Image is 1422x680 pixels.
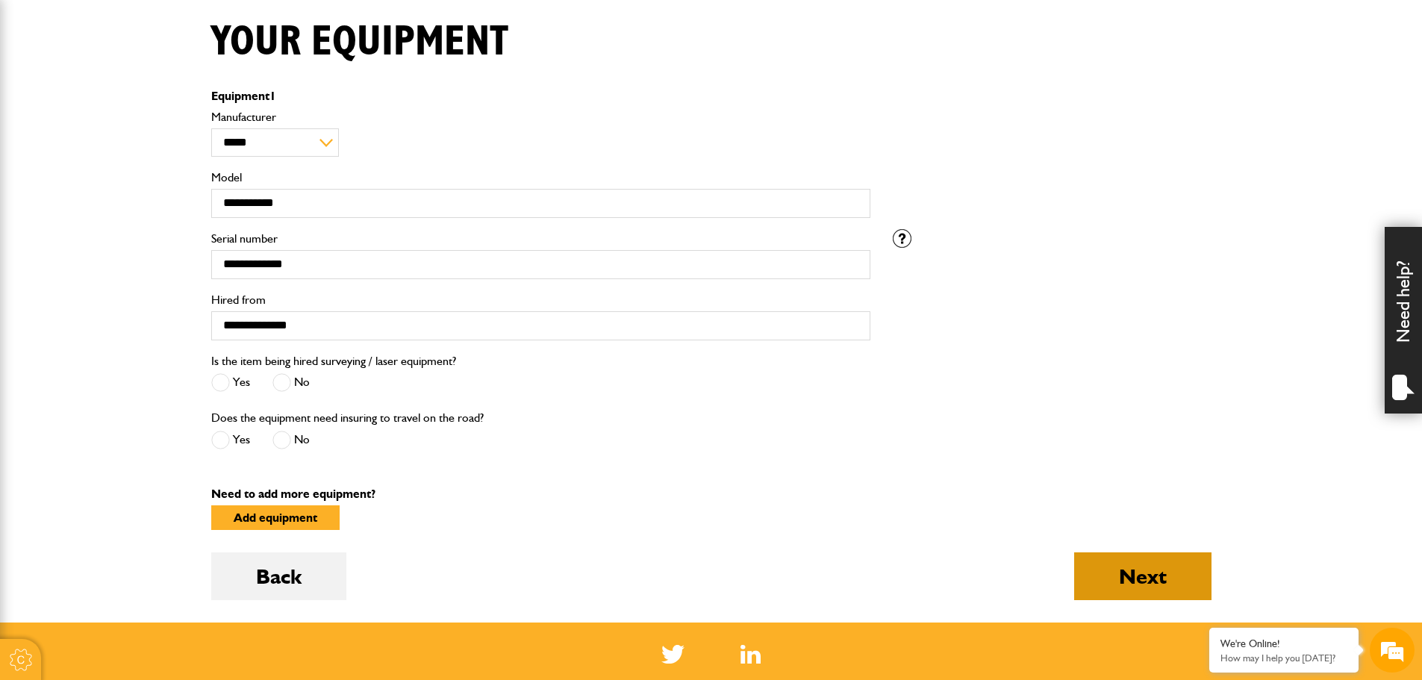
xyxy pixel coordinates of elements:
[1220,652,1347,664] p: How may I help you today?
[78,84,251,103] div: Chat with us now
[19,138,272,171] input: Enter your last name
[211,505,340,530] button: Add equipment
[19,226,272,259] input: Enter your phone number
[211,431,250,449] label: Yes
[211,355,456,367] label: Is the item being hired surveying / laser equipment?
[211,233,870,245] label: Serial number
[211,552,346,600] button: Back
[740,645,761,664] a: LinkedIn
[1385,227,1422,414] div: Need help?
[272,373,310,392] label: No
[19,270,272,447] textarea: Type your message and hit 'Enter'
[211,17,508,67] h1: Your equipment
[25,83,63,104] img: d_20077148190_company_1631870298795_20077148190
[269,89,276,103] span: 1
[245,7,281,43] div: Minimize live chat window
[211,90,870,102] p: Equipment
[211,373,250,392] label: Yes
[272,431,310,449] label: No
[211,172,870,184] label: Model
[203,460,271,480] em: Start Chat
[740,645,761,664] img: Linked In
[661,645,685,664] img: Twitter
[19,182,272,215] input: Enter your email address
[211,488,1211,500] p: Need to add more equipment?
[211,294,870,306] label: Hired from
[211,412,484,424] label: Does the equipment need insuring to travel on the road?
[211,111,870,123] label: Manufacturer
[1074,552,1211,600] button: Next
[1220,637,1347,650] div: We're Online!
